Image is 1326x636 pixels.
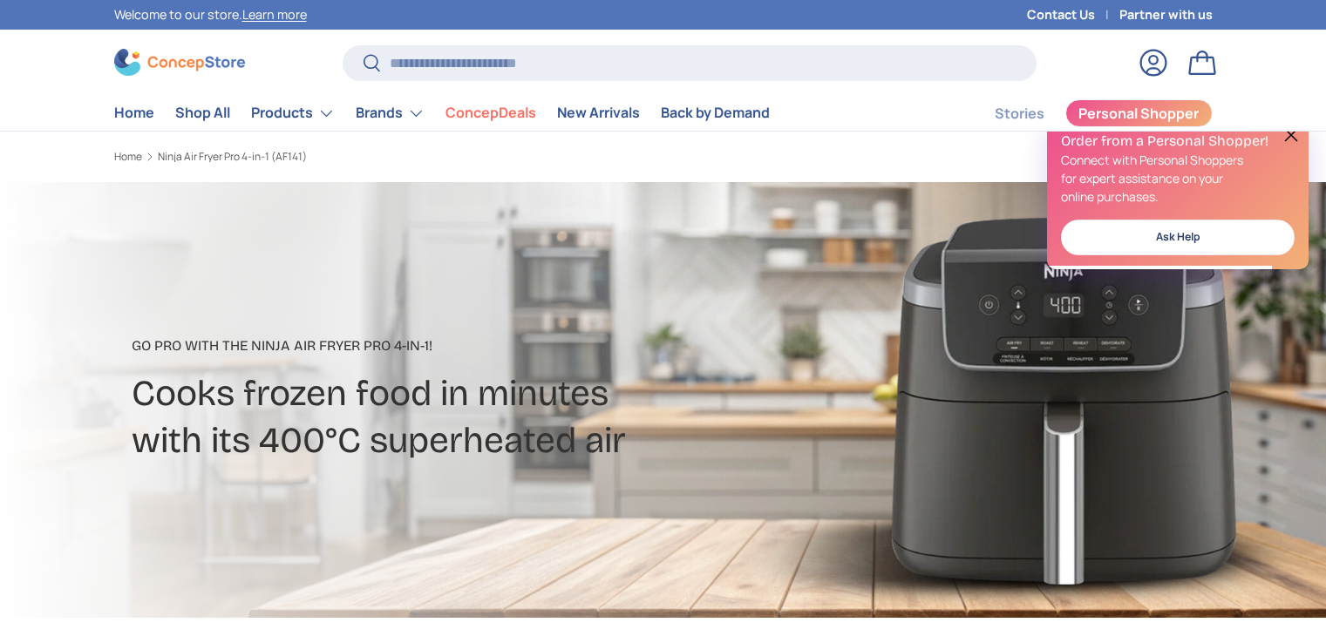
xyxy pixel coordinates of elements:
p: Connect with Personal Shoppers for expert assistance on your online purchases. [1061,151,1295,206]
img: ConcepStore [114,49,245,76]
p: Go Pro with the Ninja Air Fryer Pro 4-in-1! ​ [132,335,801,356]
a: Home [114,152,142,162]
p: Welcome to our store. [114,5,307,24]
h2: Cooks frozen food in minutes with its 400°C superheated air [132,370,801,463]
a: Brands [356,96,425,131]
a: Home [114,96,154,130]
a: Contact Us [1027,5,1119,24]
span: Personal Shopper [1078,106,1199,120]
nav: Primary [114,96,770,131]
a: Back by Demand [661,96,770,130]
a: Ask Help [1061,220,1295,255]
nav: Breadcrumbs [114,149,697,165]
h2: Order from a Personal Shopper! [1061,132,1295,151]
a: Stories [995,97,1044,131]
summary: Brands [345,96,435,131]
nav: Secondary [953,96,1213,131]
a: Shop All [175,96,230,130]
a: Learn more [242,6,307,23]
a: ConcepDeals [445,96,536,130]
summary: Products [241,96,345,131]
a: New Arrivals [557,96,640,130]
a: Products [251,96,335,131]
a: Personal Shopper [1065,99,1213,127]
a: Partner with us [1119,5,1213,24]
a: Ninja Air Fryer Pro 4-in-1 (AF141) [158,152,307,162]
